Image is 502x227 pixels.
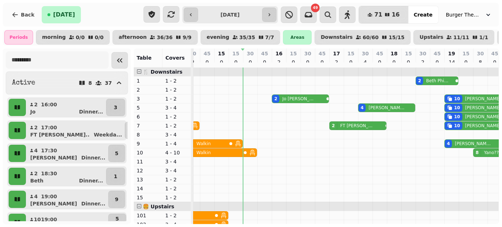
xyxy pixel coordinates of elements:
[34,124,38,131] p: 2
[115,150,119,157] p: 5
[137,104,160,111] p: 5
[108,191,125,208] button: 9
[218,50,225,57] p: 15
[42,6,81,23] button: [DATE]
[405,50,412,57] p: 15
[137,194,160,201] p: 15
[447,141,450,147] div: 4
[137,86,160,93] p: 2
[453,35,469,40] p: 11 / 11
[4,30,33,45] div: Periods
[34,147,38,154] p: 4
[414,30,494,45] button: Upstairs11/111/1
[165,104,188,111] p: 3 - 4
[332,123,335,129] div: 2
[265,35,274,40] p: 7 / 7
[334,59,339,66] p: 2
[448,50,455,57] p: 19
[389,35,405,40] p: 15 / 15
[137,55,152,61] span: Table
[137,131,160,138] p: 8
[492,59,498,66] p: 0
[137,140,160,147] p: 9
[369,105,405,111] p: [PERSON_NAME] [PERSON_NAME]
[30,154,77,161] p: [PERSON_NAME]
[115,196,119,203] p: 9
[137,113,160,120] p: 6
[114,173,117,180] p: 1
[165,122,188,129] p: 1 - 2
[6,71,128,94] button: Active837
[34,170,38,177] p: 2
[442,8,496,21] button: Burger Theory
[420,34,443,40] p: Upstairs
[362,59,368,66] p: 4
[420,59,426,66] p: 2
[165,176,188,183] p: 1 - 2
[41,124,57,131] p: 17:00
[27,122,123,139] button: 217:00FT [PERSON_NAME]..Weekda...
[42,34,66,40] p: morning
[157,35,173,40] p: 36 / 36
[137,176,160,183] p: 13
[377,59,383,66] p: 0
[27,145,107,162] button: 417:30[PERSON_NAME]Dinner...
[143,69,183,75] span: 🍴 Downstairs
[449,59,455,66] p: 14
[319,59,325,66] p: 0
[204,59,210,66] p: 0
[484,150,499,156] p: Yano??
[476,150,479,156] div: 8
[247,50,254,57] p: 30
[408,6,438,23] button: Create
[348,59,354,66] p: 0
[41,193,57,200] p: 19:00
[34,193,38,200] p: 4
[391,50,397,57] p: 18
[137,167,160,174] p: 12
[108,145,125,162] button: 5
[165,140,188,147] p: 1 - 4
[196,150,211,156] p: Walkin
[12,78,35,88] h2: Active
[305,59,311,66] p: 0
[347,50,354,57] p: 15
[359,6,409,23] button: 7116
[165,131,188,138] p: 3 - 4
[261,50,268,57] p: 45
[319,50,325,57] p: 45
[274,96,277,102] div: 2
[276,59,282,66] p: 2
[374,12,382,18] span: 71
[94,131,122,138] p: Weekda ...
[239,35,255,40] p: 35 / 35
[291,59,296,66] p: 0
[283,30,312,45] div: Areas
[6,6,40,23] button: Back
[41,170,57,177] p: 18:30
[114,215,120,222] p: 5
[81,200,105,207] p: Dinner ...
[204,50,210,57] p: 45
[125,122,141,139] button: 7
[426,78,449,84] p: Beth Phillips
[27,168,105,185] button: 218:30BethDinner...
[30,131,90,138] p: FT [PERSON_NAME]..
[41,147,57,154] p: 17:30
[391,59,397,66] p: 0
[454,114,460,120] div: 10
[478,59,483,66] p: 8
[165,77,188,84] p: 1 - 2
[79,108,103,115] p: Dinner ...
[479,35,488,40] p: 1 / 1
[463,59,469,66] p: 0
[36,30,110,45] button: morning0/00/0
[41,216,57,223] p: 19:00
[21,12,35,17] span: Back
[27,99,105,116] button: 216:00JoDinner...
[419,50,426,57] p: 30
[137,158,160,165] p: 11
[88,80,92,85] p: 8
[183,35,192,40] p: 9 / 9
[340,123,374,129] p: FT [PERSON_NAME]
